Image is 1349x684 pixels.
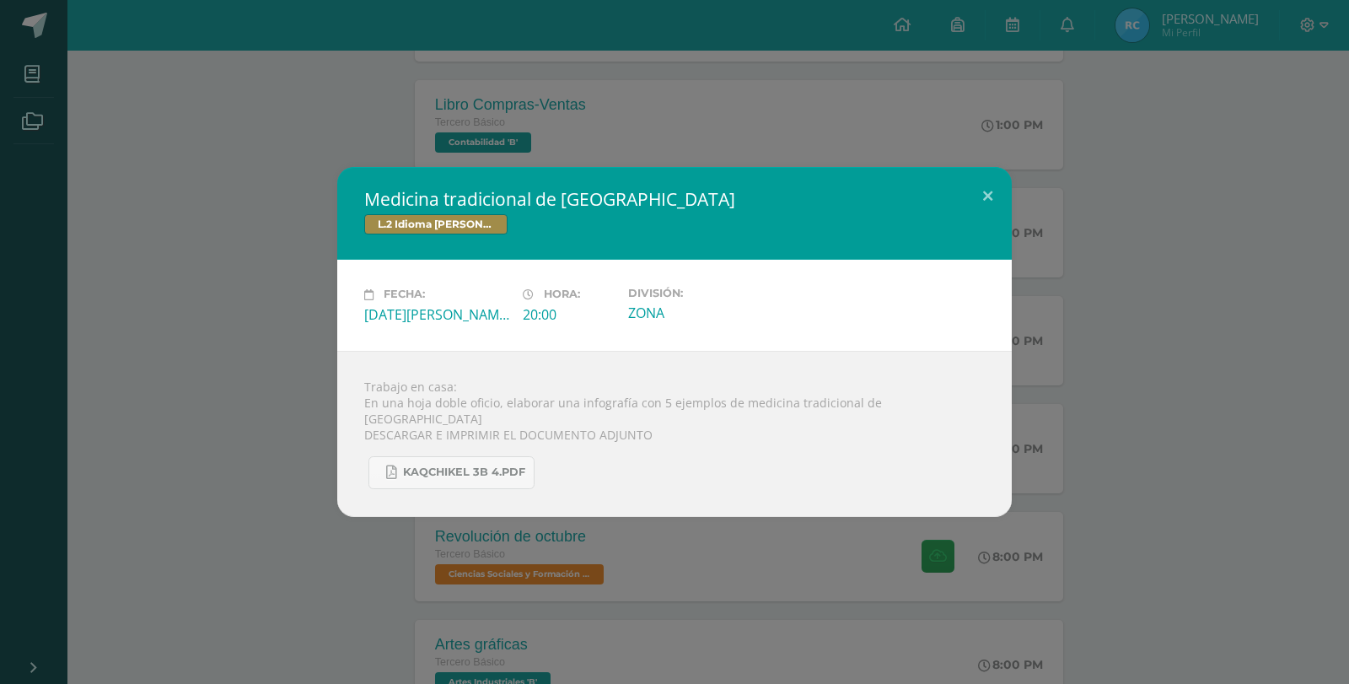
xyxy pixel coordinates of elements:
h2: Medicina tradicional de [GEOGRAPHIC_DATA] [364,187,985,211]
label: División: [628,287,773,299]
a: KAQCHIKEL 3B 4.pdf [368,456,535,489]
span: L.2 Idioma [PERSON_NAME] [364,214,508,234]
div: [DATE][PERSON_NAME] [364,305,509,324]
div: 20:00 [523,305,615,324]
div: Trabajo en casa: En una hoja doble oficio, elaborar una infografía con 5 ejemplos de medicina tra... [337,351,1012,517]
div: ZONA [628,304,773,322]
span: KAQCHIKEL 3B 4.pdf [403,466,525,479]
span: Hora: [544,288,580,301]
span: Fecha: [384,288,425,301]
button: Close (Esc) [964,167,1012,224]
